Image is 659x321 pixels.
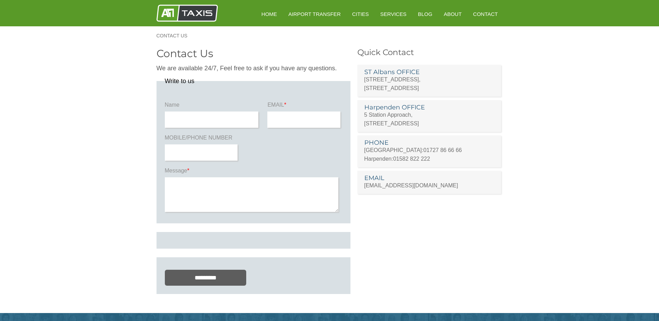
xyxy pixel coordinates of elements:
p: 5 Station Approach, [STREET_ADDRESS] [364,110,495,128]
h3: ST Albans OFFICE [364,69,495,75]
a: [EMAIL_ADDRESS][DOMAIN_NAME] [364,182,458,188]
a: Contact [468,6,502,23]
label: EMAIL [267,101,342,112]
p: We are available 24/7, Feel free to ask if you have any questions. [157,64,350,73]
label: MOBILE/PHONE NUMBER [165,134,239,144]
a: Airport Transfer [284,6,346,23]
a: Cities [347,6,374,23]
label: Message [165,167,342,177]
a: Services [375,6,411,23]
label: Name [165,101,260,112]
h3: Quick Contact [357,48,503,56]
p: Harpenden: [364,154,495,163]
h3: PHONE [364,140,495,146]
a: 01582 822 222 [393,156,430,162]
a: About [439,6,466,23]
h3: Harpenden OFFICE [364,104,495,110]
a: HOME [257,6,282,23]
h3: EMAIL [364,175,495,181]
a: Blog [413,6,437,23]
h2: Contact Us [157,48,350,59]
img: A1 Taxis [157,5,218,22]
p: [STREET_ADDRESS], [STREET_ADDRESS] [364,75,495,92]
a: 01727 86 66 66 [424,147,462,153]
p: [GEOGRAPHIC_DATA]: [364,146,495,154]
a: Contact Us [157,33,195,38]
legend: Write to us [165,78,195,84]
